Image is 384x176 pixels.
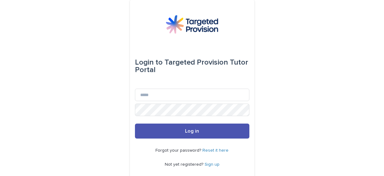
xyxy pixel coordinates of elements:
button: Log in [135,124,249,139]
span: Forgot your password? [155,148,202,153]
div: Targeted Provision Tutor Portal [135,54,249,79]
img: M5nRWzHhSzIhMunXDL62 [166,15,218,34]
span: Not yet registered? [165,162,205,167]
a: Reset it here [202,148,229,153]
a: Sign up [205,162,220,167]
span: Login to [135,59,163,66]
span: Log in [185,129,199,134]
